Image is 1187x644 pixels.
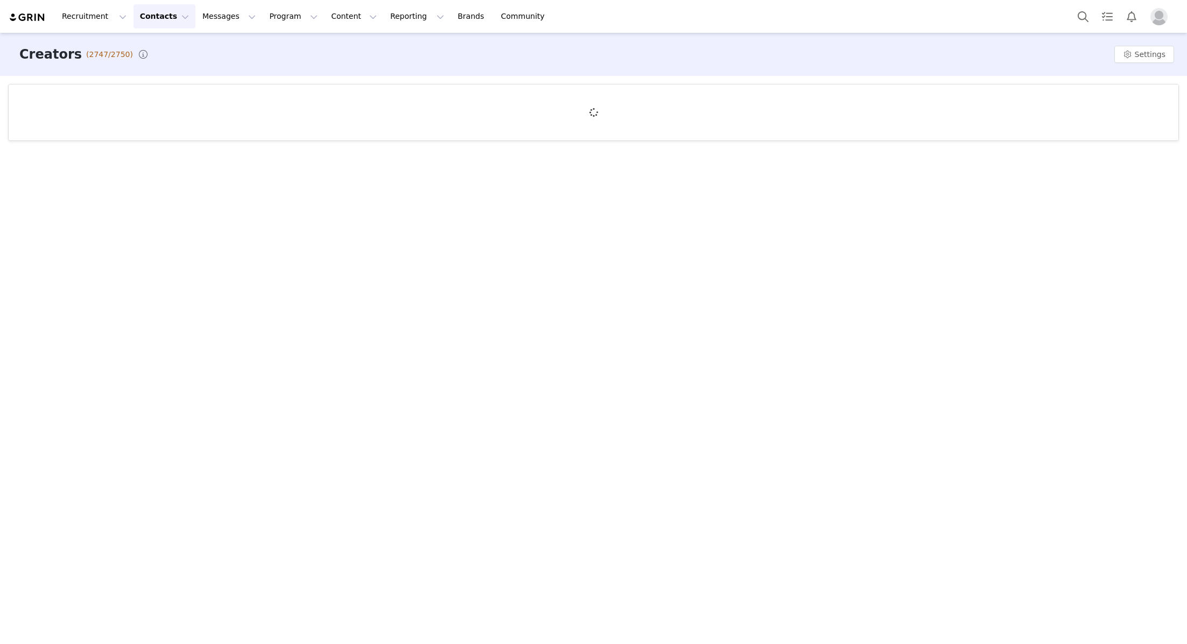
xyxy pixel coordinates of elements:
[9,12,46,23] img: grin logo
[325,4,383,29] button: Content
[263,4,324,29] button: Program
[86,49,133,60] span: (2747/2750)
[384,4,451,29] button: Reporting
[134,4,195,29] button: Contacts
[1150,8,1168,25] img: placeholder-profile.jpg
[196,4,262,29] button: Messages
[495,4,556,29] a: Community
[1114,46,1174,63] button: Settings
[19,45,82,64] h3: Creators
[1120,4,1143,29] button: Notifications
[1095,4,1119,29] a: Tasks
[451,4,494,29] a: Brands
[55,4,133,29] button: Recruitment
[1144,8,1178,25] button: Profile
[1071,4,1095,29] button: Search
